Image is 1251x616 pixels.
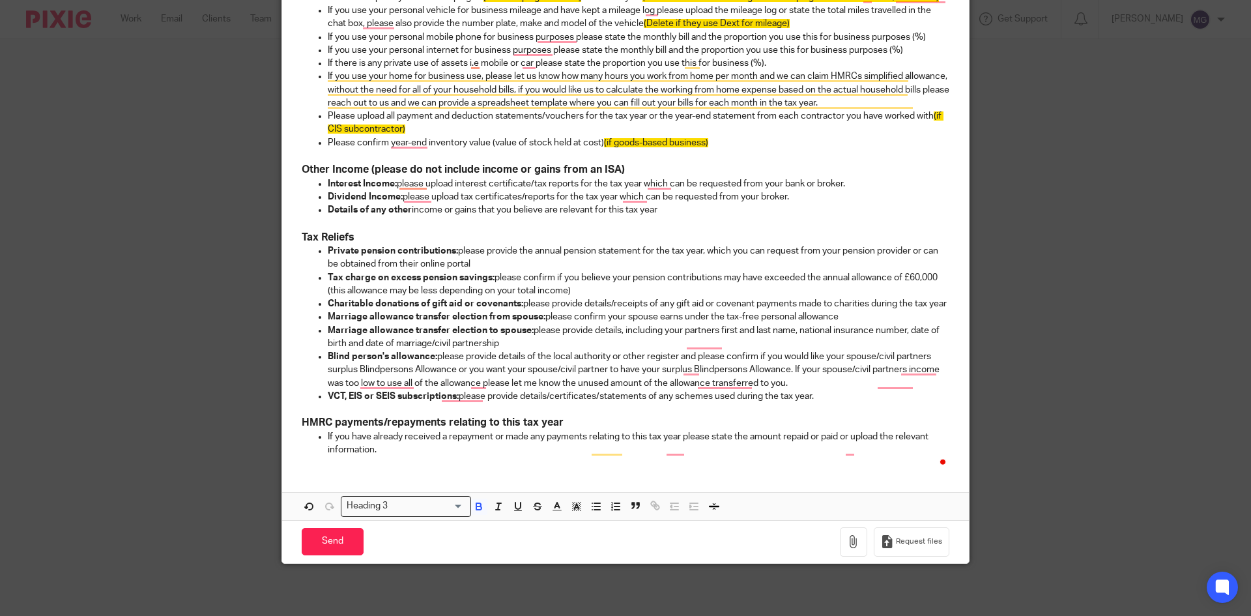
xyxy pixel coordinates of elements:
[328,244,949,271] p: please provide the annual pension statement for the tax year, which you can request from your pen...
[344,499,391,513] span: Heading 3
[341,496,471,516] div: Search for option
[392,499,463,513] input: Search for option
[328,271,949,298] p: please confirm if you believe your pension contributions may have exceeded the annual allowance o...
[328,4,949,31] p: If you use your personal vehicle for business mileage and have kept a mileage log please upload t...
[328,31,949,44] p: If you use your personal mobile phone for business purposes please state the monthly bill and the...
[328,350,949,390] p: please provide details of the local authority or other register and please confirm if you would l...
[328,177,949,190] p: please upload interest certificate/tax reports for the tax year which can be requested from your ...
[328,273,495,282] strong: Tax charge on excess pension savings:
[328,203,949,216] p: income or gains that you believe are relevant for this tax year
[302,417,564,428] strong: HMRC payments/repayments relating to this tax year
[874,527,949,557] button: Request files
[328,312,545,321] strong: Marriage allowance transfer election from spouse:
[328,44,949,57] p: If you use your personal internet for business purposes please state the monthly bill and the pro...
[328,310,949,323] p: please confirm your spouse earns under the tax-free personal allowance
[896,536,942,547] span: Request files
[328,246,458,256] strong: Private pension contributions:
[328,326,534,335] strong: Marriage allowance transfer election to spouse:
[328,297,949,310] p: please provide details/receipts of any gift aid or covenant payments made to charities during the...
[328,179,397,188] strong: Interest Income:
[328,136,949,149] p: Please confirm year-end inventory value (value of stock held at cost)
[328,205,412,214] strong: Details of any other
[604,138,708,147] span: (if goods-based business)
[302,164,625,175] strong: Other Income (please do not include income or gains from an ISA)
[328,57,949,70] p: If there is any private use of assets i.e mobile or car please state the proportion you use this ...
[328,390,949,403] p: please provide details/certificates/statements of any schemes used during the tax year.
[302,232,354,242] strong: Tax Reliefs
[328,324,949,351] p: please provide details, including your partners first and last name, national insurance number, d...
[328,392,459,401] strong: VCT, EIS or SEIS subscriptions:
[328,352,437,361] strong: Blind person's allowance:
[328,190,949,203] p: please upload tax certificates/reports for the tax year which can be requested from your broker.
[302,528,364,556] input: Send
[328,70,949,110] p: If you use your home for business use, please let us know how many hours you work from home per m...
[328,192,403,201] strong: Dividend Income:
[328,299,523,308] strong: Charitable donations of gift aid or covenants:
[644,19,790,28] span: (Delete if they use Dext for mileage)
[328,430,949,457] p: If you have already received a repayment or made any payments relating to this tax year please st...
[328,110,949,136] p: Please upload all payment and deduction statements/vouchers for the tax year or the year-end stat...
